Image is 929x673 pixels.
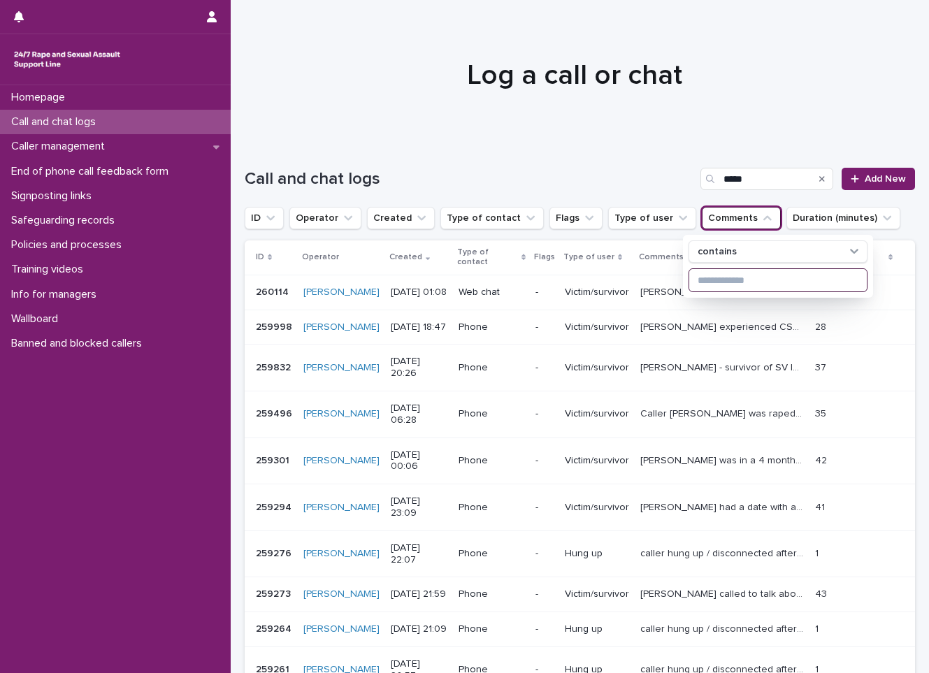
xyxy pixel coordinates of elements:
[256,284,291,298] p: 260114
[256,586,294,600] p: 259273
[565,287,629,298] p: Victim/survivor
[459,502,524,514] p: Phone
[256,499,294,514] p: 259294
[256,545,294,560] p: 259276
[459,287,524,298] p: Web chat
[459,623,524,635] p: Phone
[815,586,830,600] p: 43
[391,403,447,426] p: [DATE] 06:28
[245,484,915,531] tr: 259294259294 [PERSON_NAME] [DATE] 23:09Phone-Victim/survivor[PERSON_NAME] had a date with a frien...
[640,545,807,560] p: caller hung up / disconnected after introduction
[6,91,76,104] p: Homepage
[565,362,629,374] p: Victim/survivor
[640,284,807,298] p: Michelle disclosed that she was raped 3 weeks ago. She said he has been playing mind games with h...
[535,321,554,333] p: -
[640,586,807,600] p: Lucy called to talk about how she is feeling let down by the Police who she believes have delayed...
[6,312,69,326] p: Wallboard
[245,345,915,391] tr: 259832259832 [PERSON_NAME] [DATE] 20:26Phone-Victim/survivor[PERSON_NAME] - survivor of SV last y...
[256,249,264,265] p: ID
[303,623,380,635] a: [PERSON_NAME]
[698,246,737,258] p: contains
[245,391,915,437] tr: 259496259496 [PERSON_NAME] [DATE] 06:28Phone-Victim/survivorCaller [PERSON_NAME] was raped [DATE]...
[391,449,447,473] p: [DATE] 00:06
[303,321,380,333] a: [PERSON_NAME]
[256,405,295,420] p: 259496
[245,275,915,310] tr: 260114260114 [PERSON_NAME] [DATE] 01:08Web chat-Victim/survivor[PERSON_NAME] disclosed that she w...
[459,548,524,560] p: Phone
[565,455,629,467] p: Victim/survivor
[256,319,295,333] p: 259998
[245,612,915,647] tr: 259264259264 [PERSON_NAME] [DATE] 21:09Phone-Hung upcaller hung up / disconnected after introduct...
[256,621,294,635] p: 259264
[535,502,554,514] p: -
[565,548,629,560] p: Hung up
[256,359,294,374] p: 259832
[815,499,828,514] p: 41
[535,548,554,560] p: -
[302,249,339,265] p: Operator
[391,356,447,379] p: [DATE] 20:26
[11,45,123,73] img: rhQMoQhaT3yELyF149Cw
[786,207,900,229] button: Duration (minutes)
[815,319,829,333] p: 28
[565,588,629,600] p: Victim/survivor
[389,249,422,265] p: Created
[6,238,133,252] p: Policies and processes
[6,288,108,301] p: Info for managers
[459,321,524,333] p: Phone
[391,321,447,333] p: [DATE] 18:47
[440,207,544,229] button: Type of contact
[391,287,447,298] p: [DATE] 01:08
[815,621,821,635] p: 1
[535,455,554,467] p: -
[303,588,380,600] a: [PERSON_NAME]
[245,207,284,229] button: ID
[245,530,915,577] tr: 259276259276 [PERSON_NAME] [DATE] 22:07Phone-Hung upcaller hung up / disconnected after introduct...
[565,502,629,514] p: Victim/survivor
[535,408,554,420] p: -
[700,168,833,190] div: Search
[303,362,380,374] a: [PERSON_NAME]
[6,140,116,153] p: Caller management
[6,263,94,276] p: Training videos
[457,245,517,270] p: Type of contact
[303,455,380,467] a: [PERSON_NAME]
[303,548,380,560] a: [PERSON_NAME]
[535,362,554,374] p: -
[391,495,447,519] p: [DATE] 23:09
[391,542,447,566] p: [DATE] 22:07
[565,408,629,420] p: Victim/survivor
[245,577,915,612] tr: 259273259273 [PERSON_NAME] [DATE] 21:59Phone-Victim/survivor[PERSON_NAME] called to talk about ho...
[842,168,915,190] a: Add New
[639,249,684,265] p: Comments
[6,115,107,129] p: Call and chat logs
[303,502,380,514] a: [PERSON_NAME]
[459,455,524,467] p: Phone
[303,408,380,420] a: [PERSON_NAME]
[459,362,524,374] p: Phone
[6,337,153,350] p: Banned and blocked callers
[256,452,292,467] p: 259301
[535,588,554,600] p: -
[6,214,126,227] p: Safeguarding records
[459,408,524,420] p: Phone
[6,165,180,178] p: End of phone call feedback form
[391,588,447,600] p: [DATE] 21:59
[534,249,555,265] p: Flags
[245,310,915,345] tr: 259998259998 [PERSON_NAME] [DATE] 18:47Phone-Victim/survivor[PERSON_NAME] experienced CSA and rit...
[608,207,696,229] button: Type of user
[815,405,829,420] p: 35
[6,189,103,203] p: Signposting links
[815,359,829,374] p: 37
[245,437,915,484] tr: 259301259301 [PERSON_NAME] [DATE] 00:06Phone-Victim/survivor[PERSON_NAME] was in a 4 month relati...
[563,249,614,265] p: Type of user
[535,287,554,298] p: -
[245,169,695,189] h1: Call and chat logs
[565,321,629,333] p: Victim/survivor
[640,359,807,374] p: Phoebe - survivor of SV last year whilst dating someone, survivors mum Michelle was also present ...
[549,207,603,229] button: Flags
[640,621,807,635] p: caller hung up / disconnected after introduction
[640,499,807,514] p: Jasmine had a date with a friend of 20 years that she described as a lovely man that made her fee...
[245,59,905,92] h1: Log a call or chat
[640,405,807,420] p: Caller Michelle was raped 4 years ago and she has given a victim impact statement. . she will be ...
